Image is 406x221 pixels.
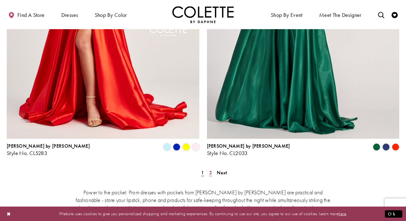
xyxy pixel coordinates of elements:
[44,210,362,218] p: Website uses cookies to give you personalized shopping and marketing experiences. By continuing t...
[385,210,402,218] button: Submit Dialog
[7,143,90,156] div: Colette by Daphne Style No. CL5283
[207,143,290,156] div: Colette by Daphne Style No. CL2033
[182,143,190,151] i: Yellow
[7,6,46,23] a: Find a store
[173,143,180,151] i: Royal Blue
[319,12,362,18] span: Meet the designer
[172,6,234,23] img: Colette by Daphne
[60,6,80,23] span: Dresses
[201,169,204,176] span: 1
[95,12,127,18] span: Shop by color
[339,211,346,217] a: here
[269,6,304,23] span: Shop By Event
[7,143,90,149] span: [PERSON_NAME] by [PERSON_NAME]
[373,143,380,151] i: Hunter
[7,149,47,157] span: Style No. CL5283
[93,6,128,23] span: Shop by color
[172,6,234,23] a: Visit Home Page
[217,169,227,176] span: Next
[199,168,206,177] span: Current Page
[215,168,229,177] a: Next Page
[17,12,45,18] span: Find a store
[192,143,199,151] i: Light Pink
[163,143,171,151] i: Light Blue
[271,12,303,18] span: Shop By Event
[207,149,248,157] span: Style No. CL2033
[377,6,386,23] a: Toggle search
[382,143,390,151] i: Navy Blue
[61,12,78,18] span: Dresses
[207,143,290,149] span: [PERSON_NAME] by [PERSON_NAME]
[207,168,214,177] a: Page 2
[209,169,212,176] span: 2
[4,208,14,219] button: Close Dialog
[392,143,399,151] i: Scarlet
[390,6,399,23] a: Check Wishlist
[318,6,363,23] a: Meet the designer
